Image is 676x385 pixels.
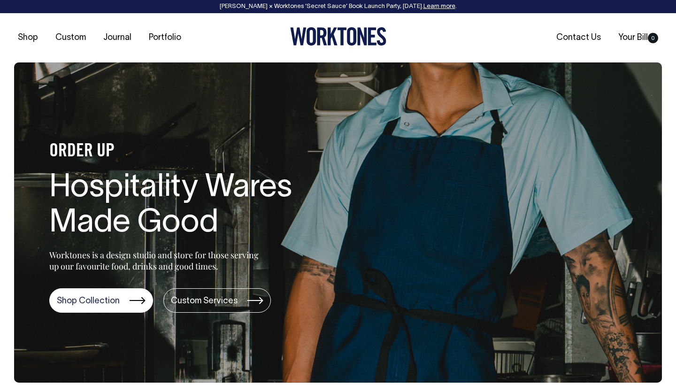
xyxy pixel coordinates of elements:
[163,288,271,313] a: Custom Services
[49,288,153,313] a: Shop Collection
[553,30,605,46] a: Contact Us
[9,3,667,10] div: [PERSON_NAME] × Worktones ‘Secret Sauce’ Book Launch Party, [DATE]. .
[423,4,455,9] a: Learn more
[615,30,662,46] a: Your Bill0
[49,171,350,241] h1: Hospitality Wares Made Good
[52,30,90,46] a: Custom
[49,142,350,162] h4: ORDER UP
[145,30,185,46] a: Portfolio
[14,30,42,46] a: Shop
[100,30,135,46] a: Journal
[648,33,658,43] span: 0
[49,249,263,272] p: Worktones is a design studio and store for those serving up our favourite food, drinks and good t...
